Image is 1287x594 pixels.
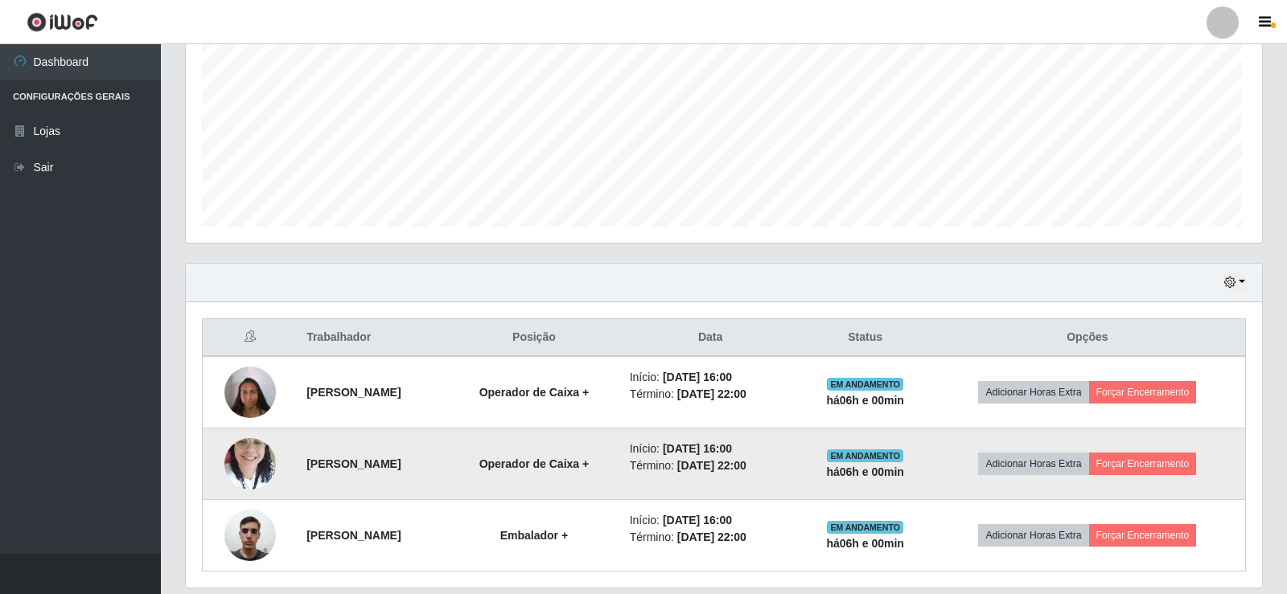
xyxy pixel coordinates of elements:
[479,386,590,399] strong: Operador de Caixa +
[630,440,792,457] li: Início:
[306,529,401,542] strong: [PERSON_NAME]
[930,319,1246,357] th: Opções
[978,453,1088,475] button: Adicionar Horas Extra
[826,465,904,478] strong: há 06 h e 00 min
[677,387,746,400] time: [DATE] 22:00
[224,501,276,569] img: 1699551411830.jpeg
[630,529,792,546] li: Término:
[826,537,904,550] strong: há 06 h e 00 min
[1089,524,1197,547] button: Forçar Encerramento
[677,459,746,472] time: [DATE] 22:00
[224,358,276,426] img: 1664803341239.jpeg
[827,449,903,462] span: EM ANDAMENTO
[801,319,930,357] th: Status
[297,319,448,357] th: Trabalhador
[224,429,276,498] img: 1739952008601.jpeg
[827,521,903,534] span: EM ANDAMENTO
[448,319,619,357] th: Posição
[827,378,903,391] span: EM ANDAMENTO
[978,381,1088,404] button: Adicionar Horas Extra
[27,12,98,32] img: CoreUI Logo
[677,531,746,543] time: [DATE] 22:00
[630,457,792,474] li: Término:
[978,524,1088,547] button: Adicionar Horas Extra
[479,457,590,470] strong: Operador de Caixa +
[1089,381,1197,404] button: Forçar Encerramento
[630,512,792,529] li: Início:
[663,371,732,383] time: [DATE] 16:00
[630,369,792,386] li: Início:
[826,394,904,407] strong: há 06 h e 00 min
[500,529,568,542] strong: Embalador +
[306,386,401,399] strong: [PERSON_NAME]
[1089,453,1197,475] button: Forçar Encerramento
[620,319,801,357] th: Data
[663,514,732,526] time: [DATE] 16:00
[630,386,792,403] li: Término:
[306,457,401,470] strong: [PERSON_NAME]
[663,442,732,455] time: [DATE] 16:00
